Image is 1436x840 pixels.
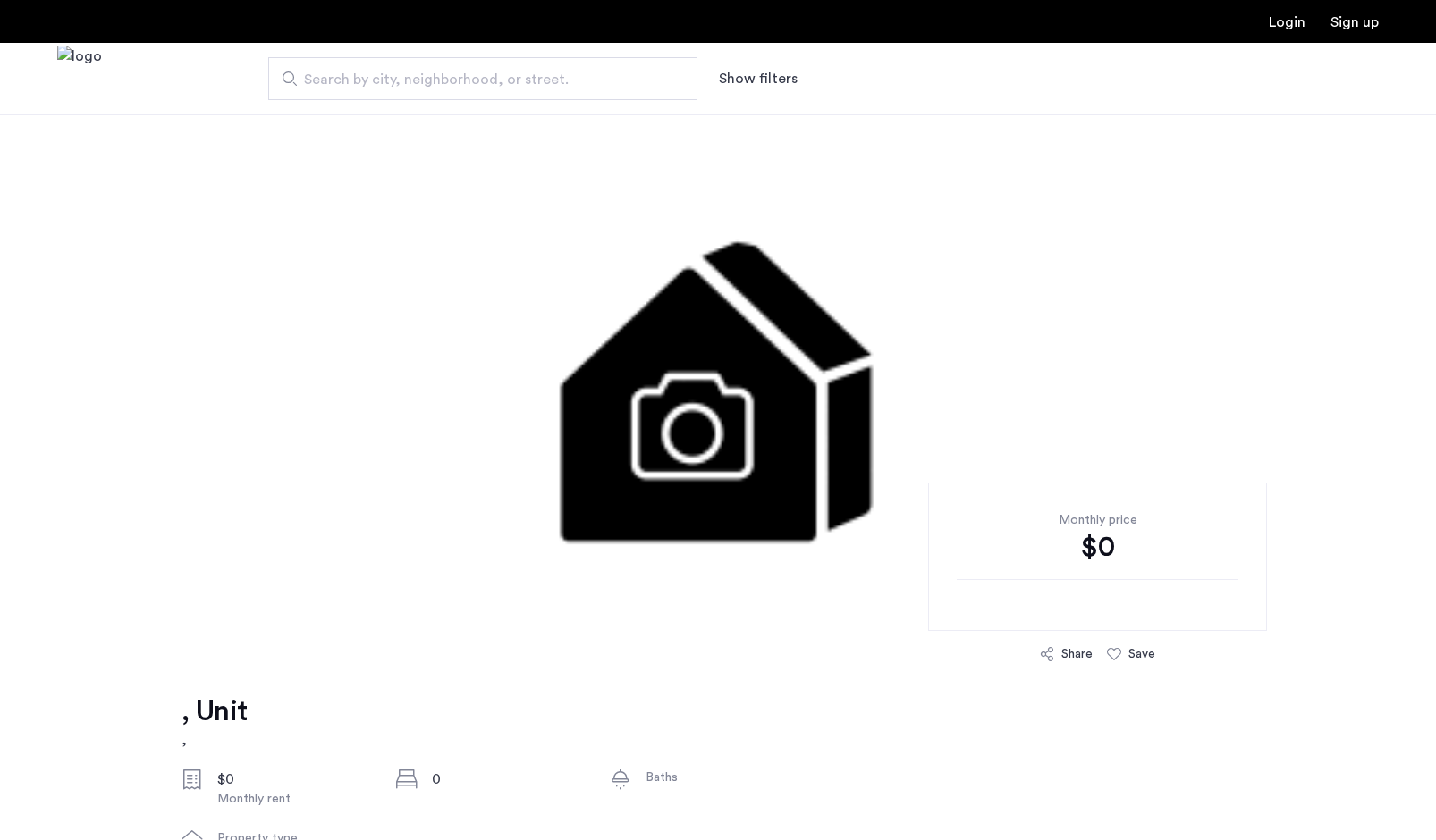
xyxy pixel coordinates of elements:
a: Login [1269,15,1305,29]
span: Search by city, neighborhood, or street. [304,69,647,90]
div: Save [1128,645,1155,663]
div: Share [1061,645,1093,663]
a: Registration [1330,15,1379,29]
div: $0 [957,529,1238,565]
div: Baths [646,769,796,786]
img: 3.gif [258,114,1178,651]
h2: , [182,729,247,751]
a: Cazamio Logo [57,46,102,113]
button: Show or hide filters [719,68,798,89]
a: , Unit, [182,693,247,751]
div: 0 [432,769,582,790]
div: Monthly price [957,511,1238,529]
h1: , Unit [182,693,247,729]
div: $0 [217,769,367,790]
div: Monthly rent [217,790,367,808]
input: Apartment Search [268,57,697,100]
img: logo [57,46,102,113]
